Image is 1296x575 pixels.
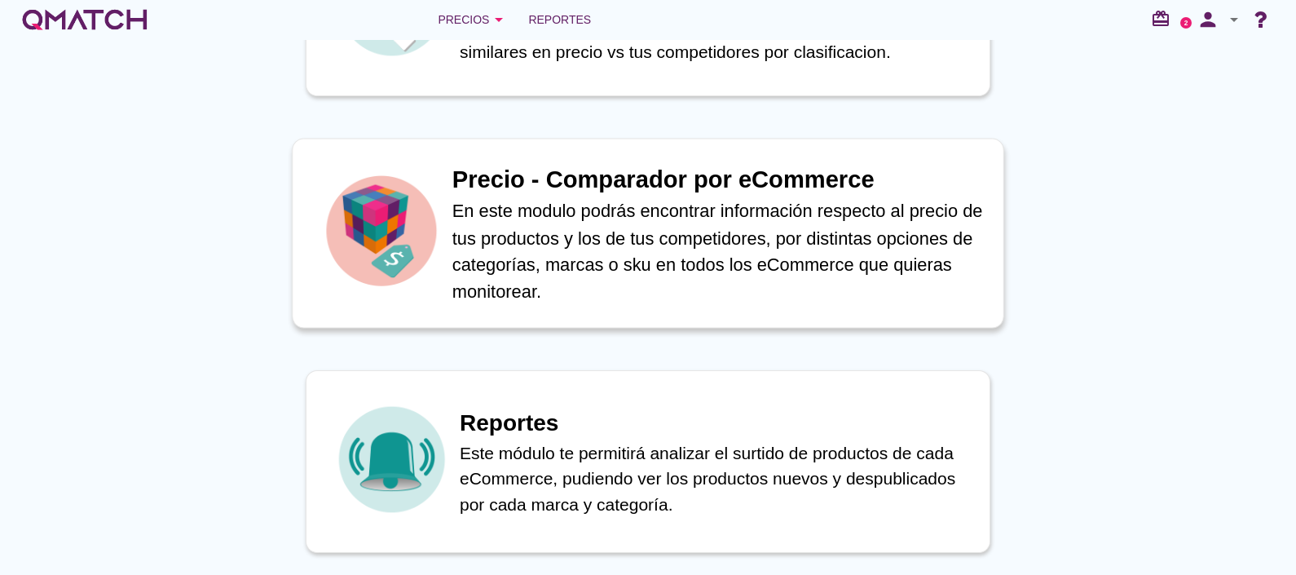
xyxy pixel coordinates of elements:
span: Reportes [528,10,591,29]
a: iconReportesEste módulo te permitirá analizar el surtido de productos de cada eCommerce, pudiendo... [283,370,1013,553]
i: redeem [1151,9,1177,29]
text: 2 [1184,19,1188,26]
p: Acá podrás visualizar tus productos más caros, más baratos similares en precio vs tus competidore... [460,14,973,65]
i: arrow_drop_down [1224,10,1244,29]
i: arrow_drop_down [489,10,509,29]
p: Este módulo te permitirá analizar el surtido de productos de cada eCommerce, pudiendo ver los pro... [460,440,973,518]
a: white-qmatch-logo [20,3,150,36]
h1: Precio - Comparador por eCommerce [452,162,986,198]
h1: Reportes [460,406,973,440]
a: 2 [1180,17,1192,29]
a: iconPrecio - Comparador por eCommerceEn este modulo podrás encontrar información respecto al prec... [283,142,1013,325]
p: En este modulo podrás encontrar información respecto al precio de tus productos y los de tus comp... [452,197,986,304]
button: Precios [425,3,522,36]
a: Reportes [522,3,597,36]
div: Precios [438,10,509,29]
img: icon [334,402,448,516]
img: icon [322,171,441,290]
i: person [1192,8,1224,31]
